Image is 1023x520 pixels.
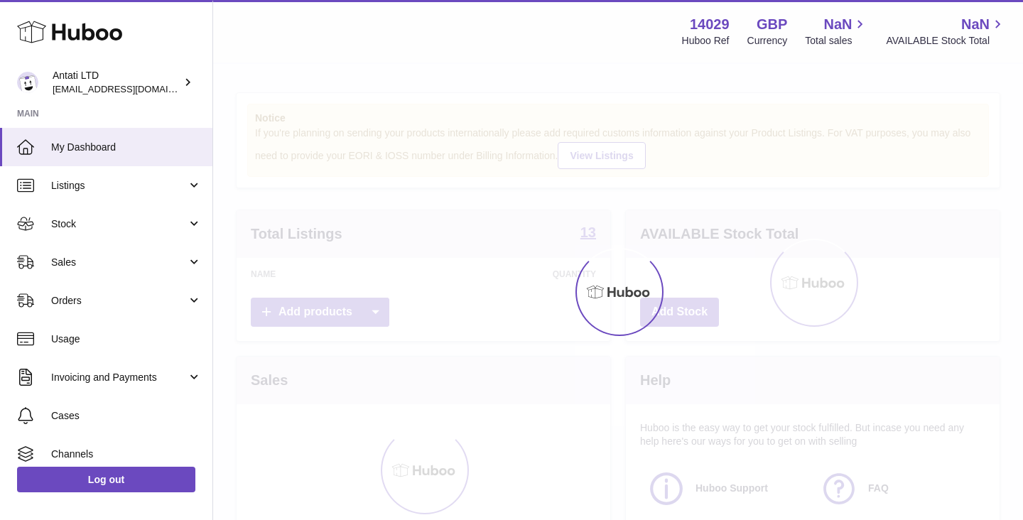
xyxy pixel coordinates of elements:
[53,83,209,94] span: [EMAIL_ADDRESS][DOMAIN_NAME]
[53,69,180,96] div: Antati LTD
[757,15,787,34] strong: GBP
[51,141,202,154] span: My Dashboard
[747,34,788,48] div: Currency
[17,467,195,492] a: Log out
[51,217,187,231] span: Stock
[51,448,202,461] span: Channels
[51,371,187,384] span: Invoicing and Payments
[51,256,187,269] span: Sales
[886,15,1006,48] a: NaN AVAILABLE Stock Total
[51,294,187,308] span: Orders
[51,179,187,193] span: Listings
[823,15,852,34] span: NaN
[805,15,868,48] a: NaN Total sales
[886,34,1006,48] span: AVAILABLE Stock Total
[961,15,990,34] span: NaN
[17,72,38,93] img: toufic@antatiskin.com
[682,34,730,48] div: Huboo Ref
[805,34,868,48] span: Total sales
[51,409,202,423] span: Cases
[51,332,202,346] span: Usage
[690,15,730,34] strong: 14029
